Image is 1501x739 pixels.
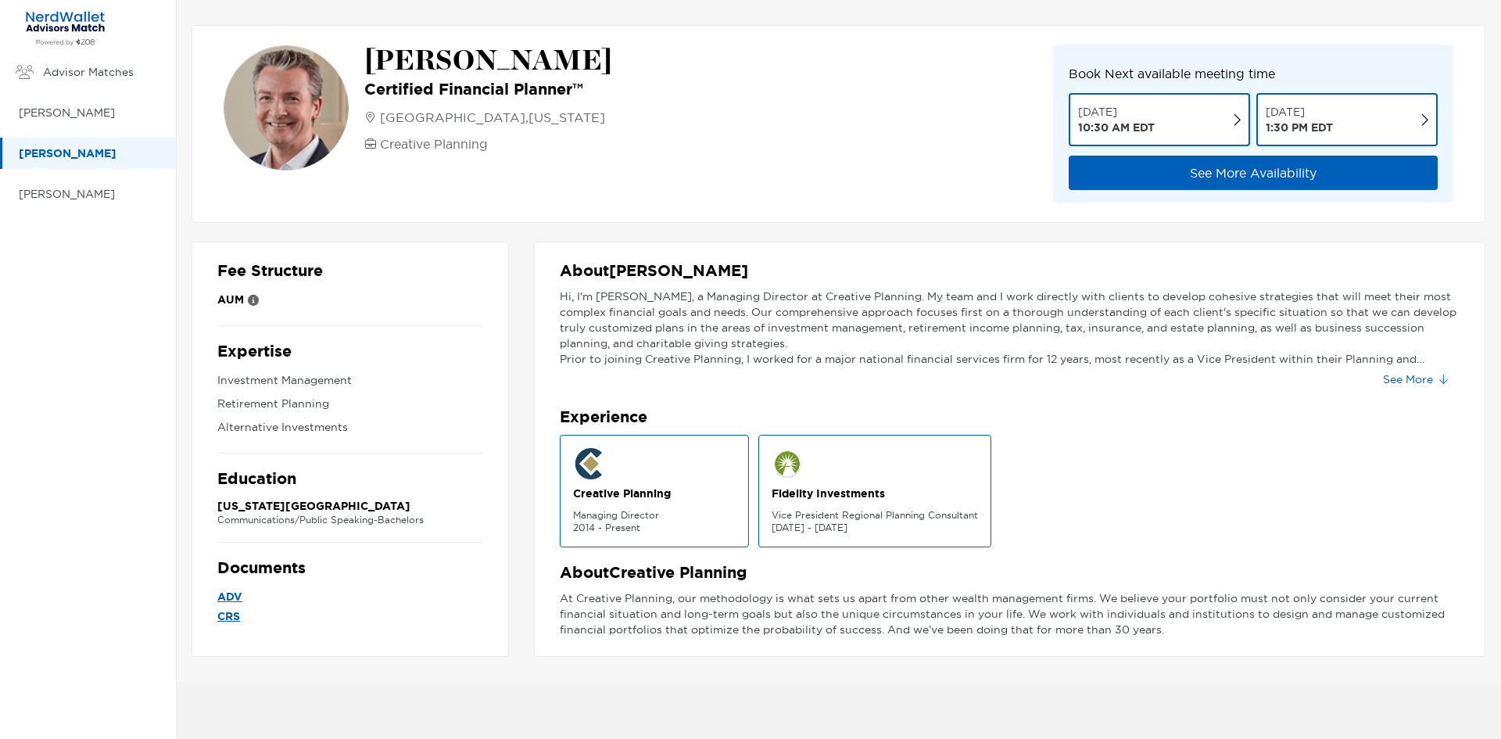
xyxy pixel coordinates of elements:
img: firm logo [573,448,604,479]
p: About Creative Planning [560,563,1460,583]
p: 1:30 PM EDT [1266,120,1333,135]
p: Certified Financial Planner™ [364,80,612,99]
p: Fidelity Investments [772,486,978,501]
img: firm logo [772,448,803,479]
a: CRS [217,607,483,626]
img: avatar [224,45,349,170]
p: Alternative Investments [217,418,483,437]
p: [GEOGRAPHIC_DATA] , [US_STATE] [380,108,605,127]
p: Creative Planning [573,486,736,501]
p: [DATE] [1078,104,1155,120]
p: [PERSON_NAME] [19,185,160,204]
p: [PERSON_NAME] [364,45,612,77]
p: 10:30 AM EDT [1078,120,1155,135]
p: Expertise [217,342,483,361]
p: [US_STATE][GEOGRAPHIC_DATA] [217,498,483,514]
p: Vice President Regional Planning Consultant [772,509,978,522]
p: [PERSON_NAME] [19,144,160,163]
p: Documents [217,558,483,578]
p: [PERSON_NAME] [19,103,160,123]
button: [DATE] 10:30 AM EDT [1069,93,1250,146]
p: Creative Planning [380,135,488,153]
p: Advisor Matches [43,63,160,82]
p: Education [217,469,483,489]
p: AUM [217,290,244,310]
p: About [PERSON_NAME] [560,261,1460,281]
a: ADV [217,587,483,607]
p: Communications/Public Speaking - Bachelors [217,514,483,526]
p: Prior to joining Creative Planning, I worked for a major national financial services firm for 12 ... [560,351,1460,367]
p: [DATE] - [DATE] [772,522,978,534]
p: Investment Management [217,371,483,390]
p: Retirement Planning [217,394,483,414]
p: Fee Structure [217,261,483,281]
p: At Creative Planning, our methodology is what sets us apart from other wealth management firms. W... [560,590,1460,637]
p: Book Next available meeting time [1069,64,1438,84]
p: 2014 - Present [573,522,736,534]
button: See More [1370,367,1460,392]
p: Experience [560,407,1460,427]
p: Hi, I'm [PERSON_NAME], a Managing Director at Creative Planning. My team and I work directly with... [560,289,1460,351]
button: [DATE] 1:30 PM EDT [1256,93,1438,146]
p: [DATE] [1266,104,1333,120]
img: Zoe Financial [19,10,112,46]
p: Managing Director [573,509,736,522]
button: See More Availability [1069,156,1438,190]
